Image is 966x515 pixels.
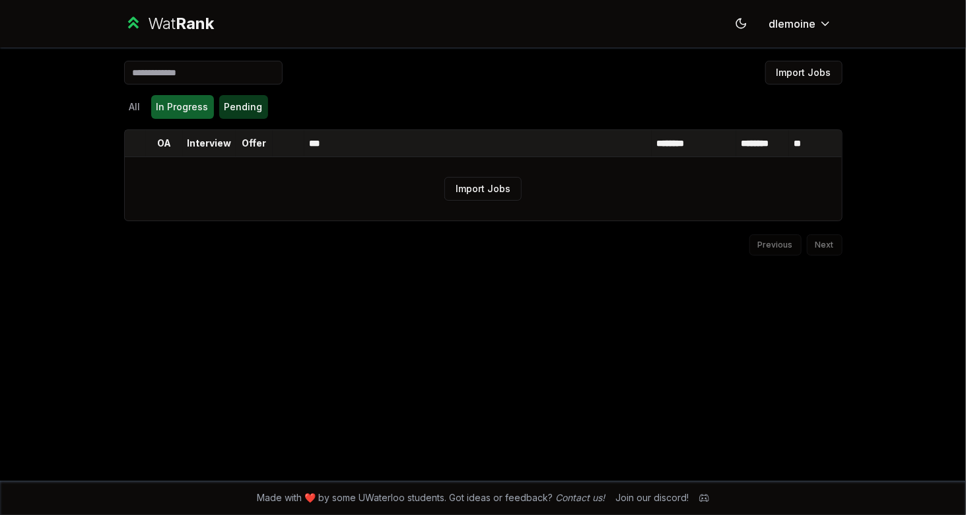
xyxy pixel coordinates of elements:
[759,12,843,36] button: dlemoine
[124,95,146,119] button: All
[219,95,268,119] button: Pending
[257,491,605,504] span: Made with ❤️ by some UWaterloo students. Got ideas or feedback?
[242,137,266,150] p: Offer
[124,13,215,34] a: WatRank
[151,95,214,119] button: In Progress
[615,491,689,504] div: Join our discord!
[769,16,816,32] span: dlemoine
[157,137,171,150] p: OA
[187,137,231,150] p: Interview
[765,61,843,85] button: Import Jobs
[176,14,214,33] span: Rank
[148,13,214,34] div: Wat
[555,492,605,503] a: Contact us!
[444,177,522,201] button: Import Jobs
